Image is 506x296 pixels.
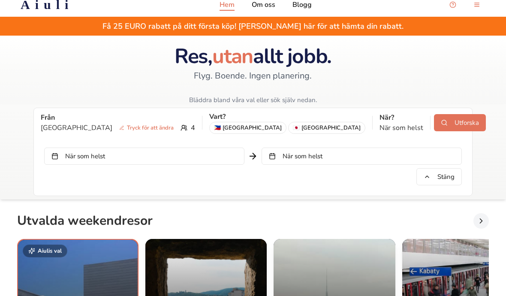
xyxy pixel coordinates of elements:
span: flag [293,124,300,131]
span: Res, allt jobb. [175,42,331,70]
span: flag [214,124,221,131]
button: Bläddra höger [473,213,489,229]
p: [GEOGRAPHIC_DATA] [41,123,177,133]
button: När som helst [262,148,462,165]
p: När som helst [379,123,423,133]
div: [GEOGRAPHIC_DATA] [288,122,365,134]
button: När som helst [44,148,244,165]
span: Flyg. Boende. Ingen planering. [194,70,312,82]
span: utan [212,42,253,70]
p: Från [41,112,195,123]
span: Aiulis val [38,248,62,254]
div: 4 [41,123,195,133]
div: [GEOGRAPHIC_DATA] [209,122,286,134]
p: När? [379,112,423,123]
button: Utforska [434,114,486,131]
span: Bläddra bland våra val eller sök själv nedan. [189,96,317,104]
p: Vart? [209,112,365,122]
h2: Utvalda weekendresor [17,213,153,232]
button: Stäng [416,168,462,185]
span: Tryck för att ändra [116,124,177,132]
